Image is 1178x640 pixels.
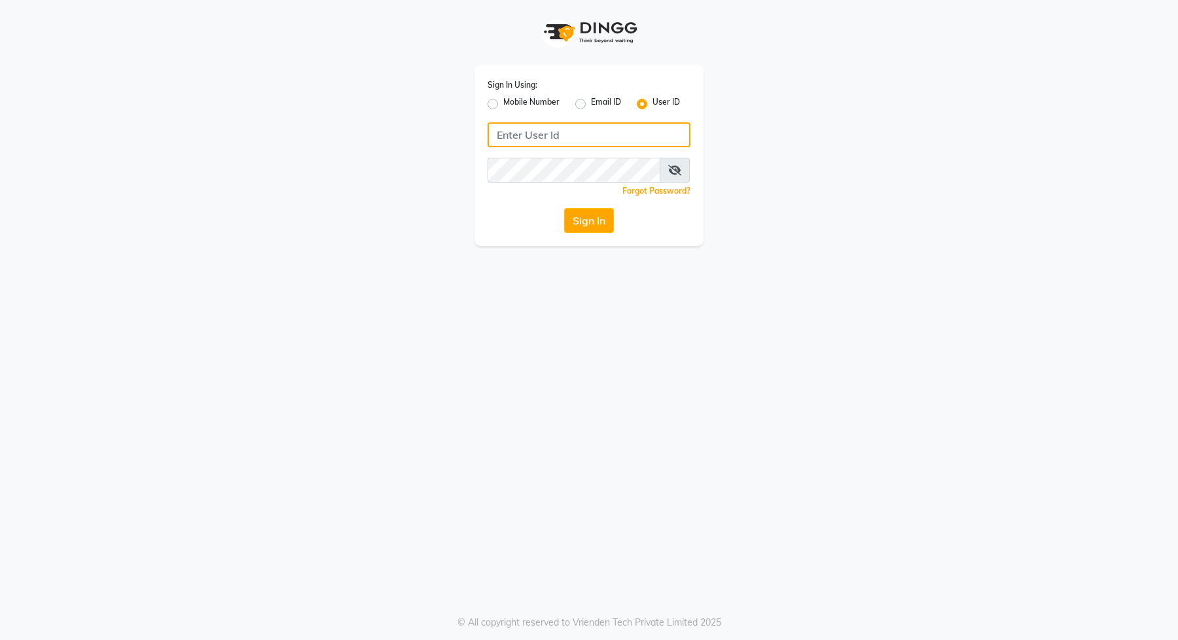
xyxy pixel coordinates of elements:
img: logo1.svg [537,13,641,52]
label: Sign In Using: [488,79,537,91]
input: Username [488,122,690,147]
a: Forgot Password? [622,186,690,196]
label: User ID [652,96,680,112]
label: Mobile Number [503,96,560,112]
input: Username [488,158,660,183]
label: Email ID [591,96,621,112]
button: Sign In [564,208,614,233]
